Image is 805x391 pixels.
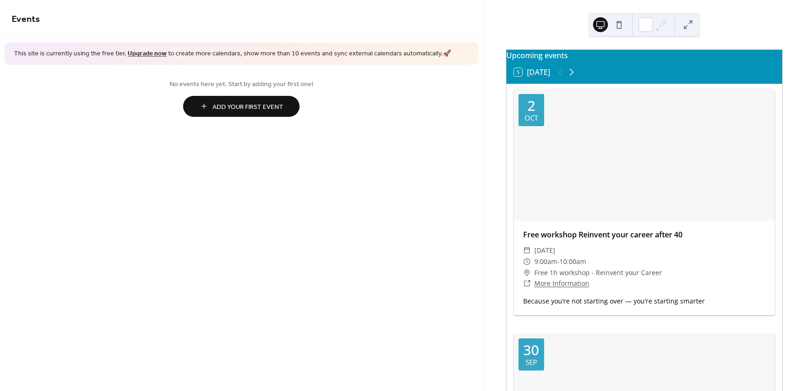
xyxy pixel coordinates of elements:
a: Upgrade now [128,47,167,60]
span: - [557,256,559,267]
div: ​ [523,245,531,256]
button: 5[DATE] [511,66,553,79]
div: Upcoming events [506,50,782,61]
button: Add Your First Event [183,96,300,117]
span: 10:00am [559,256,586,267]
div: 30 [523,343,539,357]
div: Sep [525,359,537,366]
span: Free 1h workshop - Reinvent your Career [534,267,662,278]
div: Because you’re not starting over — you’re starting smarter [514,296,775,306]
div: 2 [527,99,535,113]
span: Events [12,10,40,28]
a: More Information [534,279,589,288]
span: This site is currently using the free tier. to create more calendars, show more than 10 events an... [14,49,451,59]
div: ​ [523,256,531,267]
span: Add Your First Event [212,102,283,112]
div: Oct [525,115,538,121]
span: No events here yet. Start by adding your first one! [12,79,471,89]
span: [DATE] [534,245,555,256]
span: 9:00am [534,256,557,267]
a: Add Your First Event [12,96,471,117]
div: ​ [523,278,531,289]
div: ​ [523,267,531,278]
a: Free workshop Reinvent your career after 40 [523,229,682,240]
